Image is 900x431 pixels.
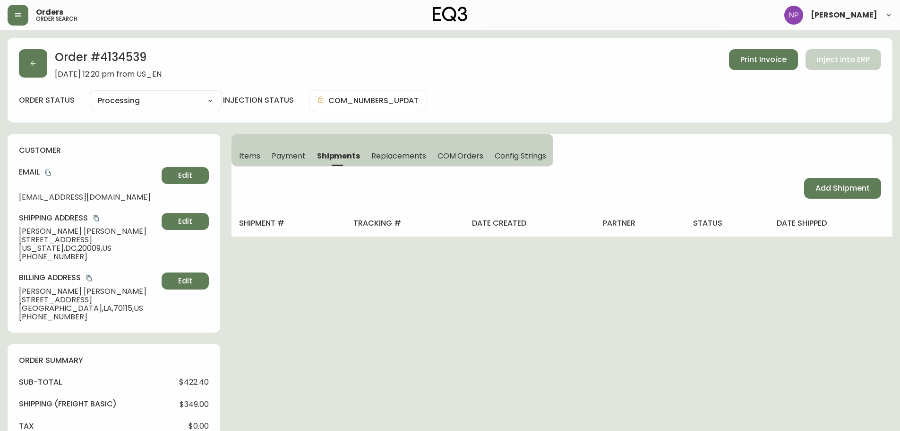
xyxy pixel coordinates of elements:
[19,273,158,283] h4: Billing Address
[472,218,588,229] h4: date created
[239,218,338,229] h4: shipment #
[729,49,798,70] button: Print Invoice
[223,95,294,106] h4: injection status
[179,378,209,387] span: $422.40
[19,304,158,313] span: [GEOGRAPHIC_DATA] , LA , 70115 , US
[19,399,117,409] h4: Shipping ( Freight Basic )
[371,151,426,161] span: Replacements
[85,273,94,283] button: copy
[19,213,158,223] h4: Shipping Address
[317,151,360,161] span: Shipments
[815,183,870,194] span: Add Shipment
[43,168,53,177] button: copy
[19,193,158,202] span: [EMAIL_ADDRESS][DOMAIN_NAME]
[19,253,158,261] span: [PHONE_NUMBER]
[19,95,75,106] label: order status
[740,54,787,65] span: Print Invoice
[804,178,881,199] button: Add Shipment
[55,70,162,79] span: [DATE] 12:20 pm from US_EN
[693,218,762,229] h4: status
[19,167,158,177] h4: Email
[784,6,803,25] img: 50f1e64a3f95c89b5c5247455825f96f
[180,400,209,409] span: $349.00
[19,236,158,244] span: [STREET_ADDRESS]
[19,287,158,296] span: [PERSON_NAME] [PERSON_NAME]
[272,151,306,161] span: Payment
[239,151,260,161] span: Items
[55,49,162,70] h2: Order # 4134539
[433,7,468,22] img: logo
[178,216,192,227] span: Edit
[162,273,209,290] button: Edit
[162,167,209,184] button: Edit
[178,170,192,181] span: Edit
[777,218,885,229] h4: date shipped
[603,218,678,229] h4: partner
[19,244,158,253] span: [US_STATE] , DC , 20009 , US
[162,213,209,230] button: Edit
[19,313,158,321] span: [PHONE_NUMBER]
[495,151,546,161] span: Config Strings
[19,227,158,236] span: [PERSON_NAME] [PERSON_NAME]
[811,11,877,19] span: [PERSON_NAME]
[178,276,192,286] span: Edit
[36,16,77,22] h5: order search
[19,296,158,304] span: [STREET_ADDRESS]
[437,151,484,161] span: COM Orders
[19,377,62,387] h4: sub-total
[36,9,63,16] span: Orders
[92,213,101,223] button: copy
[189,422,209,431] span: $0.00
[353,218,457,229] h4: tracking #
[19,145,209,156] h4: customer
[19,355,209,366] h4: order summary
